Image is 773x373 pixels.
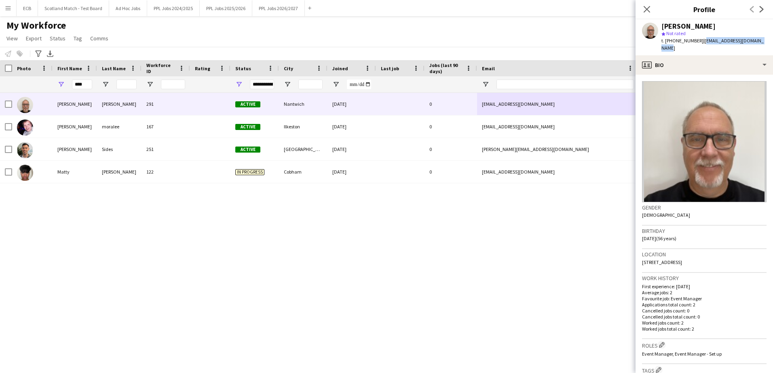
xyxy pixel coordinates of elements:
[279,138,327,160] div: [GEOGRAPHIC_DATA]
[53,115,97,138] div: [PERSON_NAME]
[142,161,190,183] div: 122
[477,115,639,138] div: [EMAIL_ADDRESS][DOMAIN_NAME]
[642,204,767,211] h3: Gender
[425,138,477,160] div: 0
[642,314,767,320] p: Cancelled jobs total count: 0
[97,93,142,115] div: [PERSON_NAME]
[17,97,33,113] img: Matthew Edmonds
[116,80,137,89] input: Last Name Filter Input
[666,30,686,36] span: Not rated
[636,55,773,75] div: Bio
[642,259,682,265] span: [STREET_ADDRESS]
[57,81,65,88] button: Open Filter Menu
[642,302,767,308] p: Applications total count: 2
[235,147,260,153] span: Active
[636,4,773,15] h3: Profile
[45,49,55,59] app-action-btn: Export XLSX
[235,65,251,71] span: Status
[17,0,38,16] button: ECB
[642,81,767,202] img: Crew avatar or photo
[252,0,305,16] button: PPL Jobs 2026/2027
[17,65,31,71] span: Photo
[642,289,767,295] p: Average jobs: 2
[482,65,495,71] span: Email
[642,326,767,332] p: Worked jobs total count: 2
[235,101,260,107] span: Active
[146,81,154,88] button: Open Filter Menu
[279,93,327,115] div: Nantwich
[6,19,66,31] span: My Workforce
[3,33,21,44] a: View
[279,115,327,138] div: Ilkeston
[482,81,489,88] button: Open Filter Menu
[17,119,33,136] img: matthew moralee
[146,62,175,74] span: Workforce ID
[97,115,142,138] div: moralee
[46,33,69,44] a: Status
[425,115,477,138] div: 0
[642,341,767,349] h3: Roles
[53,161,97,183] div: Matty
[279,161,327,183] div: Cobham
[53,138,97,160] div: [PERSON_NAME]
[50,35,65,42] span: Status
[57,65,82,71] span: First Name
[38,0,109,16] button: Scotland Match - Test Board
[332,65,348,71] span: Joined
[347,80,371,89] input: Joined Filter Input
[661,38,703,44] span: t. [PHONE_NUMBER]
[284,65,293,71] span: City
[97,161,142,183] div: [PERSON_NAME]
[642,251,767,258] h3: Location
[147,0,200,16] button: PPL Jobs 2024/2025
[381,65,399,71] span: Last job
[642,212,690,218] span: [DEMOGRAPHIC_DATA]
[102,65,126,71] span: Last Name
[642,351,722,357] span: Event Manager, Event Manager - Set up
[327,138,376,160] div: [DATE]
[102,81,109,88] button: Open Filter Menu
[142,138,190,160] div: 251
[425,93,477,115] div: 0
[142,115,190,138] div: 167
[53,93,97,115] div: [PERSON_NAME]
[327,93,376,115] div: [DATE]
[90,35,108,42] span: Comms
[642,275,767,282] h3: Work history
[642,308,767,314] p: Cancelled jobs count: 0
[496,80,634,89] input: Email Filter Input
[642,283,767,289] p: First experience: [DATE]
[661,38,764,51] span: | [EMAIL_ADDRESS][DOMAIN_NAME]
[200,0,252,16] button: PPL Jobs 2025/2026
[87,33,112,44] a: Comms
[161,80,185,89] input: Workforce ID Filter Input
[97,138,142,160] div: Sides
[17,142,33,158] img: Matthew Sides
[70,33,85,44] a: Tag
[34,49,43,59] app-action-btn: Advanced filters
[477,93,639,115] div: [EMAIL_ADDRESS][DOMAIN_NAME]
[327,161,376,183] div: [DATE]
[142,93,190,115] div: 291
[661,23,716,30] div: [PERSON_NAME]
[642,320,767,326] p: Worked jobs count: 2
[477,138,639,160] div: [PERSON_NAME][EMAIL_ADDRESS][DOMAIN_NAME]
[109,0,147,16] button: Ad Hoc Jobs
[74,35,82,42] span: Tag
[235,169,264,175] span: In progress
[235,124,260,130] span: Active
[195,65,210,71] span: Rating
[642,227,767,235] h3: Birthday
[235,81,243,88] button: Open Filter Menu
[642,235,676,241] span: [DATE] (56 years)
[26,35,42,42] span: Export
[477,161,639,183] div: [EMAIL_ADDRESS][DOMAIN_NAME]
[284,81,291,88] button: Open Filter Menu
[298,80,323,89] input: City Filter Input
[425,161,477,183] div: 0
[327,115,376,138] div: [DATE]
[429,62,463,74] span: Jobs (last 90 days)
[6,35,18,42] span: View
[642,295,767,302] p: Favourite job: Event Manager
[332,81,340,88] button: Open Filter Menu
